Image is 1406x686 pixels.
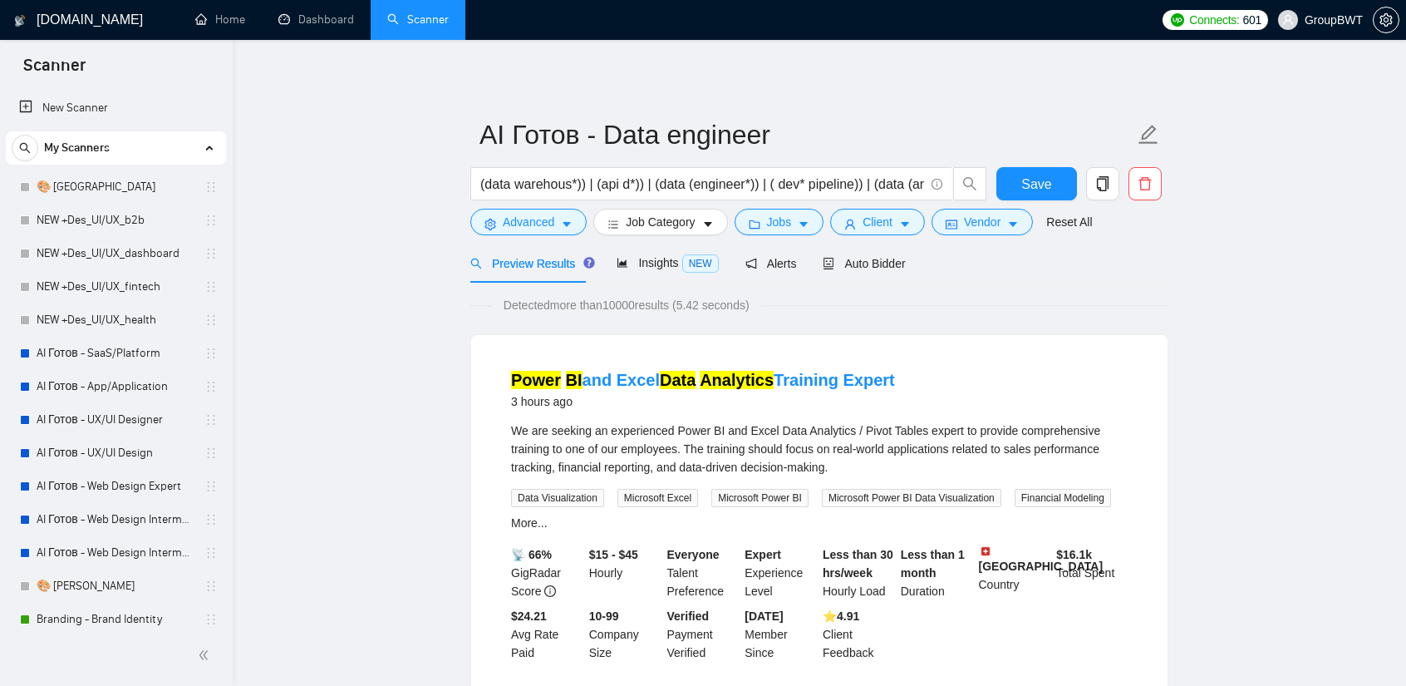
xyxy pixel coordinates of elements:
[508,545,586,600] div: GigRadar Score
[1087,176,1118,191] span: copy
[1007,218,1019,230] span: caret-down
[741,545,819,600] div: Experience Level
[702,218,714,230] span: caret-down
[667,610,710,623] b: Verified
[561,218,573,230] span: caret-down
[863,213,892,231] span: Client
[37,370,194,403] a: AI Готов - App/Application
[6,91,226,125] li: New Scanner
[511,392,895,412] div: 3 hours ago
[823,548,893,580] b: Less than 30 hrs/week
[1056,548,1092,561] b: $ 16.1k
[1189,11,1239,29] span: Connects:
[204,613,218,626] span: holder
[953,167,986,200] button: search
[37,170,194,204] a: 🎨 [GEOGRAPHIC_DATA]
[511,371,895,389] a: Power BIand ExcelData AnalyticsTraining Expert
[470,258,482,269] span: search
[387,12,449,27] a: searchScanner
[1128,167,1162,200] button: delete
[492,296,761,314] span: Detected more than 10000 results (5.42 seconds)
[830,209,925,235] button: userClientcaret-down
[586,545,664,600] div: Hourly
[37,204,194,237] a: NEW +Des_UI/UX_b2b
[511,548,552,561] b: 📡 66%
[204,580,218,593] span: holder
[204,546,218,560] span: holder
[1053,545,1131,600] div: Total Spent
[617,257,628,269] span: area-chart
[484,218,496,230] span: setting
[682,254,719,273] span: NEW
[745,258,757,269] span: notification
[480,174,924,195] input: Search Freelance Jobs...
[470,209,587,235] button: settingAdvancedcaret-down
[946,218,957,230] span: idcard
[932,209,1033,235] button: idcardVendorcaret-down
[470,257,590,270] span: Preview Results
[37,304,194,337] a: NEW +Des_UI/UX_health
[503,213,554,231] span: Advanced
[589,610,619,623] b: 10-99
[204,280,218,294] span: holder
[1243,11,1261,29] span: 601
[767,213,792,231] span: Jobs
[735,209,824,235] button: folderJobscaret-down
[664,607,742,662] div: Payment Verified
[511,610,547,623] b: $24.21
[1349,629,1389,669] iframe: Intercom live chat
[822,489,1001,507] span: Microsoft Power BI Data Visualization
[1138,124,1159,146] span: edit
[964,213,1000,231] span: Vendor
[901,548,965,580] b: Less than 1 month
[278,12,354,27] a: dashboardDashboard
[954,176,986,191] span: search
[204,413,218,427] span: holder
[749,218,760,230] span: folder
[204,447,218,460] span: holder
[823,610,859,623] b: ⭐️ 4.91
[511,371,561,389] mark: Power
[582,255,597,270] div: Tooltip anchor
[12,135,38,161] button: search
[932,179,942,190] span: info-circle
[544,585,556,597] span: info-circle
[1046,213,1092,231] a: Reset All
[667,548,720,561] b: Everyone
[617,489,698,507] span: Microsoft Excel
[14,7,26,34] img: logo
[819,607,897,662] div: Client Feedback
[1129,176,1161,191] span: delete
[37,503,194,536] a: AI Готов - Web Design Intermediate минус Developer
[823,258,834,269] span: robot
[1021,174,1051,195] span: Save
[745,257,797,270] span: Alerts
[745,610,783,623] b: [DATE]
[204,180,218,194] span: holder
[1373,7,1399,33] button: setting
[664,545,742,600] div: Talent Preference
[37,437,194,470] a: AI Готов - UX/UI Design
[1374,13,1399,27] span: setting
[37,270,194,304] a: NEW +Des_UI/UX_fintech
[37,337,194,370] a: AI Готов - SaaS/Platform
[899,218,911,230] span: caret-down
[198,647,214,664] span: double-left
[798,218,809,230] span: caret-down
[204,380,218,393] span: holder
[711,489,809,507] span: Microsoft Power BI
[204,513,218,526] span: holder
[976,545,1054,600] div: Country
[897,545,976,600] div: Duration
[37,536,194,570] a: AI Готов - Web Design Intermediate минус Development
[44,131,110,165] span: My Scanners
[204,214,218,227] span: holder
[607,218,619,230] span: bars
[979,545,1104,573] b: [GEOGRAPHIC_DATA]
[1086,167,1119,200] button: copy
[19,91,213,125] a: New Scanner
[511,516,548,530] a: More...
[204,313,218,327] span: holder
[1015,489,1111,507] span: Financial Modeling
[617,256,718,269] span: Insights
